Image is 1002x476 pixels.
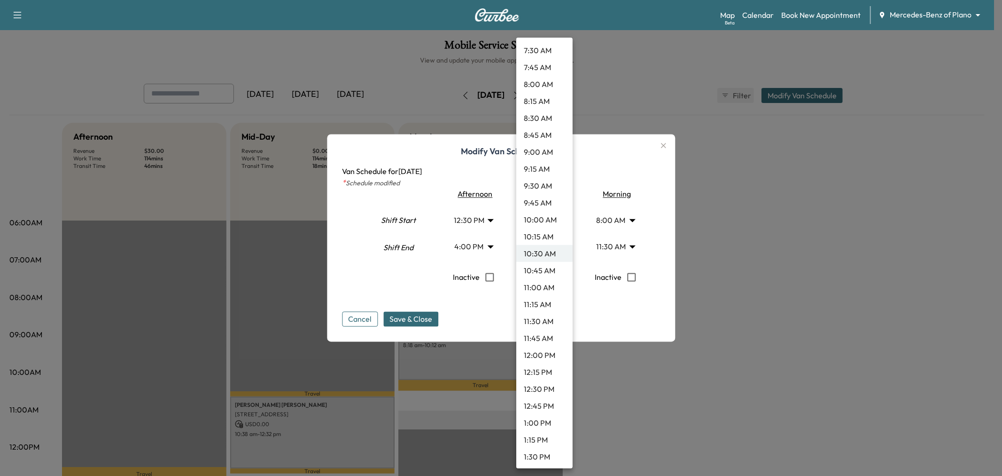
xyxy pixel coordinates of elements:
li: 1:00 PM [516,414,573,431]
li: 7:45 AM [516,59,573,76]
li: 12:45 PM [516,397,573,414]
li: 8:15 AM [516,93,573,110]
li: 10:15 AM [516,228,573,245]
li: 7:30 AM [516,42,573,59]
li: 12:15 PM [516,364,573,381]
li: 8:45 AM [516,127,573,143]
li: 1:15 PM [516,431,573,448]
li: 10:45 AM [516,262,573,279]
li: 9:15 AM [516,160,573,177]
li: 12:00 PM [516,347,573,364]
li: 12:30 PM [516,381,573,397]
li: 10:30 AM [516,245,573,262]
li: 11:00 AM [516,279,573,296]
li: 8:30 AM [516,110,573,127]
li: 8:00 AM [516,76,573,93]
li: 11:30 AM [516,313,573,330]
li: 11:45 AM [516,330,573,347]
li: 9:30 AM [516,177,573,194]
li: 9:45 AM [516,194,573,211]
li: 1:30 PM [516,448,573,465]
li: 10:00 AM [516,211,573,228]
li: 9:00 AM [516,143,573,160]
li: 11:15 AM [516,296,573,313]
